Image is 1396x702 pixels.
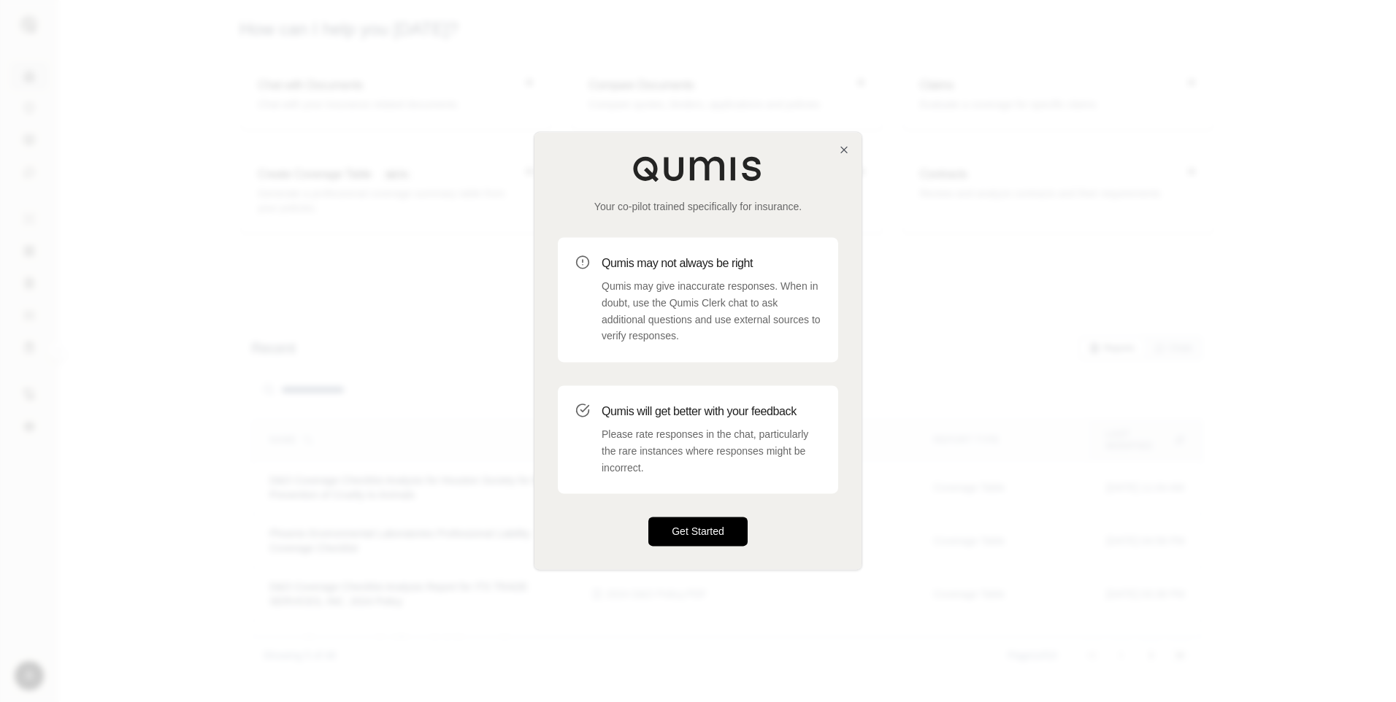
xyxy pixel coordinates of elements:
[648,517,748,547] button: Get Started
[602,278,821,344] p: Qumis may give inaccurate responses. When in doubt, use the Qumis Clerk chat to ask additional qu...
[632,155,764,182] img: Qumis Logo
[602,403,821,420] h3: Qumis will get better with your feedback
[602,426,821,476] p: Please rate responses in the chat, particularly the rare instances where responses might be incor...
[558,199,838,214] p: Your co-pilot trained specifically for insurance.
[602,255,821,272] h3: Qumis may not always be right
